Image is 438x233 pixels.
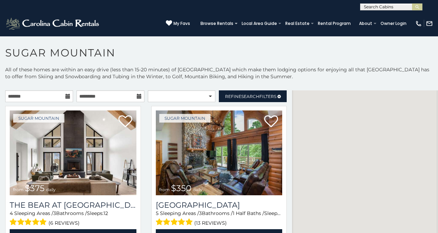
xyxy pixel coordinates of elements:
[199,210,202,216] span: 3
[10,200,136,210] a: The Bear At [GEOGRAPHIC_DATA]
[193,187,203,192] span: daily
[194,218,227,227] span: (13 reviews)
[219,90,287,102] a: RefineSearchFilters
[156,200,283,210] a: [GEOGRAPHIC_DATA]
[13,114,64,123] a: Sugar Mountain
[10,110,136,195] a: The Bear At Sugar Mountain from $375 daily
[314,19,354,28] a: Rental Program
[46,187,56,192] span: daily
[156,110,283,195] a: Grouse Moor Lodge from $350 daily
[377,19,410,28] a: Owner Login
[10,110,136,195] img: The Bear At Sugar Mountain
[10,210,13,216] span: 4
[233,210,264,216] span: 1 Half Baths /
[156,210,159,216] span: 5
[281,210,285,216] span: 12
[156,200,283,210] h3: Grouse Moor Lodge
[225,94,276,99] span: Refine Filters
[53,210,56,216] span: 3
[166,20,190,27] a: My Favs
[415,20,422,27] img: phone-regular-white.png
[159,187,170,192] span: from
[356,19,376,28] a: About
[10,200,136,210] h3: The Bear At Sugar Mountain
[10,210,136,227] div: Sleeping Areas / Bathrooms / Sleeps:
[197,19,237,28] a: Browse Rentals
[48,218,80,227] span: (6 reviews)
[264,115,278,129] a: Add to favorites
[159,114,211,123] a: Sugar Mountain
[13,187,24,192] span: from
[171,183,191,193] span: $350
[5,17,101,30] img: White-1-2.png
[282,19,313,28] a: Real Estate
[173,20,190,27] span: My Favs
[426,20,433,27] img: mail-regular-white.png
[118,115,132,129] a: Add to favorites
[25,183,45,193] span: $375
[104,210,108,216] span: 12
[241,94,259,99] span: Search
[156,210,283,227] div: Sleeping Areas / Bathrooms / Sleeps:
[156,110,283,195] img: Grouse Moor Lodge
[238,19,280,28] a: Local Area Guide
